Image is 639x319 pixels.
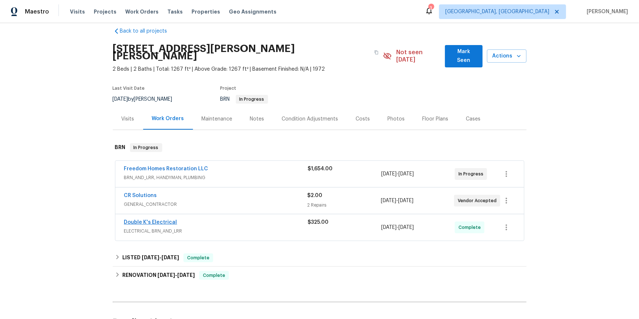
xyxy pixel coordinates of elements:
[113,45,370,60] h2: [STREET_ADDRESS][PERSON_NAME][PERSON_NAME]
[493,52,521,61] span: Actions
[124,227,308,235] span: ELECTRICAL, BRN_AND_LRR
[229,8,276,15] span: Geo Assignments
[124,193,157,198] a: CR Solutions
[370,46,383,59] button: Copy Address
[487,49,527,63] button: Actions
[113,86,145,90] span: Last Visit Date
[381,171,397,177] span: [DATE]
[200,272,228,279] span: Complete
[282,115,338,123] div: Condition Adjustments
[466,115,481,123] div: Cases
[124,166,208,171] a: Freedom Homes Restoration LLC
[356,115,370,123] div: Costs
[428,4,434,12] div: 3
[161,255,179,260] span: [DATE]
[423,115,449,123] div: Floor Plans
[220,86,237,90] span: Project
[192,8,220,15] span: Properties
[157,272,175,278] span: [DATE]
[381,197,413,204] span: -
[184,254,212,261] span: Complete
[124,201,308,208] span: GENERAL_CONTRACTOR
[124,220,177,225] a: Double K's Electrical
[220,97,268,102] span: BRN
[142,255,179,260] span: -
[445,45,483,67] button: Mark Seen
[381,198,396,203] span: [DATE]
[308,166,333,171] span: $1,654.00
[152,115,184,122] div: Work Orders
[113,97,128,102] span: [DATE]
[308,193,323,198] span: $2.00
[131,144,161,151] span: In Progress
[115,143,126,152] h6: BRN
[381,224,414,231] span: -
[396,49,441,63] span: Not seen [DATE]
[398,171,414,177] span: [DATE]
[113,249,527,267] div: LISTED [DATE]-[DATE]Complete
[381,225,397,230] span: [DATE]
[388,115,405,123] div: Photos
[157,272,195,278] span: -
[458,170,486,178] span: In Progress
[202,115,233,123] div: Maintenance
[167,9,183,14] span: Tasks
[237,97,267,101] span: In Progress
[94,8,116,15] span: Projects
[445,8,549,15] span: [GEOGRAPHIC_DATA], [GEOGRAPHIC_DATA]
[458,224,484,231] span: Complete
[122,253,179,262] h6: LISTED
[122,271,195,280] h6: RENOVATION
[122,115,134,123] div: Visits
[250,115,264,123] div: Notes
[584,8,628,15] span: [PERSON_NAME]
[125,8,159,15] span: Work Orders
[398,198,413,203] span: [DATE]
[113,136,527,159] div: BRN In Progress
[381,170,414,178] span: -
[177,272,195,278] span: [DATE]
[398,225,414,230] span: [DATE]
[113,95,181,104] div: by [PERSON_NAME]
[70,8,85,15] span: Visits
[124,174,308,181] span: BRN_AND_LRR, HANDYMAN, PLUMBING
[25,8,49,15] span: Maestro
[308,220,329,225] span: $325.00
[451,47,477,65] span: Mark Seen
[142,255,159,260] span: [DATE]
[308,201,381,209] div: 2 Repairs
[113,66,383,73] span: 2 Beds | 2 Baths | Total: 1267 ft² | Above Grade: 1267 ft² | Basement Finished: N/A | 1972
[113,267,527,284] div: RENOVATION [DATE]-[DATE]Complete
[458,197,499,204] span: Vendor Accepted
[113,27,183,35] a: Back to all projects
